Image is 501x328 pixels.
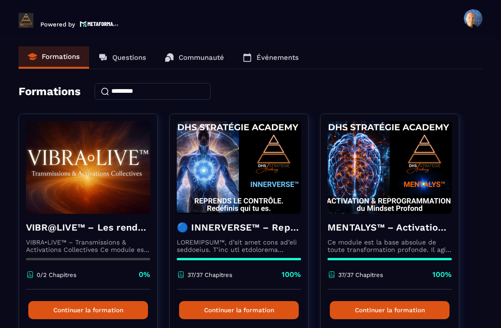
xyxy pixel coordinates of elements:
img: logo-branding [19,13,33,28]
p: 100% [432,270,452,280]
h4: MENTALYS™ – Activation & Reprogrammation du Mindset Profond [328,221,452,234]
h4: 🔵 INNERVERSE™ – Reprogrammation Quantique & Activation du Soi Réel [177,221,301,234]
button: Continuer la formation [179,301,299,319]
a: Communauté [155,46,233,69]
p: 37/37 Chapitres [338,271,383,278]
p: Ce module est la base absolue de toute transformation profonde. Il agit comme une activation du n... [328,238,452,253]
p: Événements [257,53,299,62]
h4: VIBR@LIVE™ – Les rendez-vous d’intégration vivante [26,221,150,234]
p: Questions [112,53,146,62]
p: 0% [139,270,150,280]
p: 0/2 Chapitres [37,271,77,278]
img: formation-background [177,121,301,214]
a: Formations [19,46,89,69]
p: 37/37 Chapitres [187,271,232,278]
img: logo [80,20,119,28]
p: Powered by [40,21,75,28]
button: Continuer la formation [330,301,450,319]
img: formation-background [328,121,452,214]
a: Événements [233,46,308,69]
a: Questions [89,46,155,69]
p: Formations [42,52,80,61]
h4: Formations [19,85,81,98]
button: Continuer la formation [28,301,148,319]
p: 100% [282,270,301,280]
p: VIBRA•LIVE™ – Transmissions & Activations Collectives Ce module est un espace vivant. [PERSON_NAM... [26,238,150,253]
p: Communauté [179,53,224,62]
p: LOREMIPSUM™, d’sit amet cons ad’eli seddoeius. T’inc utl etdolorema aliquaeni ad minimveniamqui n... [177,238,301,253]
img: formation-background [26,121,150,214]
